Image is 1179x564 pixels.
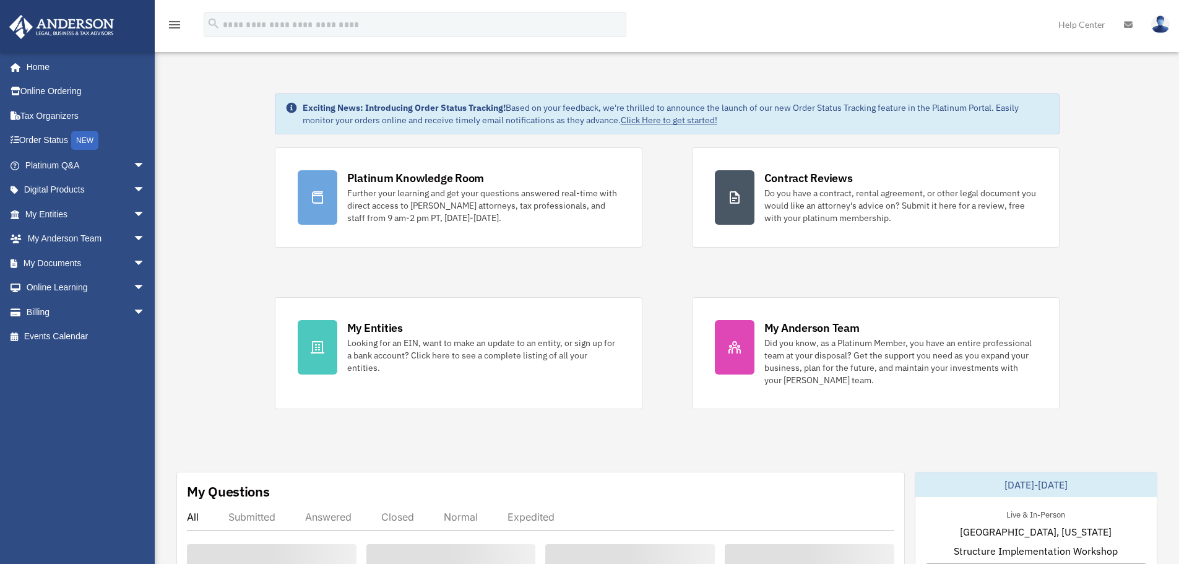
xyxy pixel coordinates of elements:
span: arrow_drop_down [133,153,158,178]
img: User Pic [1151,15,1170,33]
div: My Anderson Team [764,320,860,336]
div: My Questions [187,482,270,501]
i: menu [167,17,182,32]
span: arrow_drop_down [133,178,158,203]
img: Anderson Advisors Platinum Portal [6,15,118,39]
div: NEW [71,131,98,150]
a: Online Learningarrow_drop_down [9,275,164,300]
div: Closed [381,511,414,523]
div: Further your learning and get your questions answered real-time with direct access to [PERSON_NAM... [347,187,620,224]
span: arrow_drop_down [133,202,158,227]
a: Click Here to get started! [621,115,717,126]
div: Live & In-Person [996,507,1075,520]
div: Looking for an EIN, want to make an update to an entity, or sign up for a bank account? Click her... [347,337,620,374]
strong: Exciting News: Introducing Order Status Tracking! [303,102,506,113]
a: Platinum Q&Aarrow_drop_down [9,153,164,178]
a: Billingarrow_drop_down [9,300,164,324]
div: [DATE]-[DATE] [915,472,1157,497]
span: Structure Implementation Workshop [954,544,1118,558]
div: Did you know, as a Platinum Member, you have an entire professional team at your disposal? Get th... [764,337,1037,386]
div: Expedited [507,511,555,523]
a: Contract Reviews Do you have a contract, rental agreement, or other legal document you would like... [692,147,1060,248]
span: arrow_drop_down [133,275,158,301]
span: [GEOGRAPHIC_DATA], [US_STATE] [960,524,1112,539]
a: My Entitiesarrow_drop_down [9,202,164,227]
div: Platinum Knowledge Room [347,170,485,186]
a: Digital Productsarrow_drop_down [9,178,164,202]
a: Platinum Knowledge Room Further your learning and get your questions answered real-time with dire... [275,147,642,248]
a: Online Ordering [9,79,164,104]
a: Order StatusNEW [9,128,164,154]
a: menu [167,22,182,32]
div: Do you have a contract, rental agreement, or other legal document you would like an attorney's ad... [764,187,1037,224]
div: My Entities [347,320,403,336]
a: My Anderson Teamarrow_drop_down [9,227,164,251]
span: arrow_drop_down [133,227,158,252]
div: Submitted [228,511,275,523]
div: Based on your feedback, we're thrilled to announce the launch of our new Order Status Tracking fe... [303,102,1049,126]
a: My Documentsarrow_drop_down [9,251,164,275]
div: Contract Reviews [764,170,853,186]
span: arrow_drop_down [133,300,158,325]
a: Home [9,54,158,79]
a: My Entities Looking for an EIN, want to make an update to an entity, or sign up for a bank accoun... [275,297,642,409]
div: Normal [444,511,478,523]
a: My Anderson Team Did you know, as a Platinum Member, you have an entire professional team at your... [692,297,1060,409]
span: arrow_drop_down [133,251,158,276]
i: search [207,17,220,30]
div: All [187,511,199,523]
div: Answered [305,511,352,523]
a: Tax Organizers [9,103,164,128]
a: Events Calendar [9,324,164,349]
